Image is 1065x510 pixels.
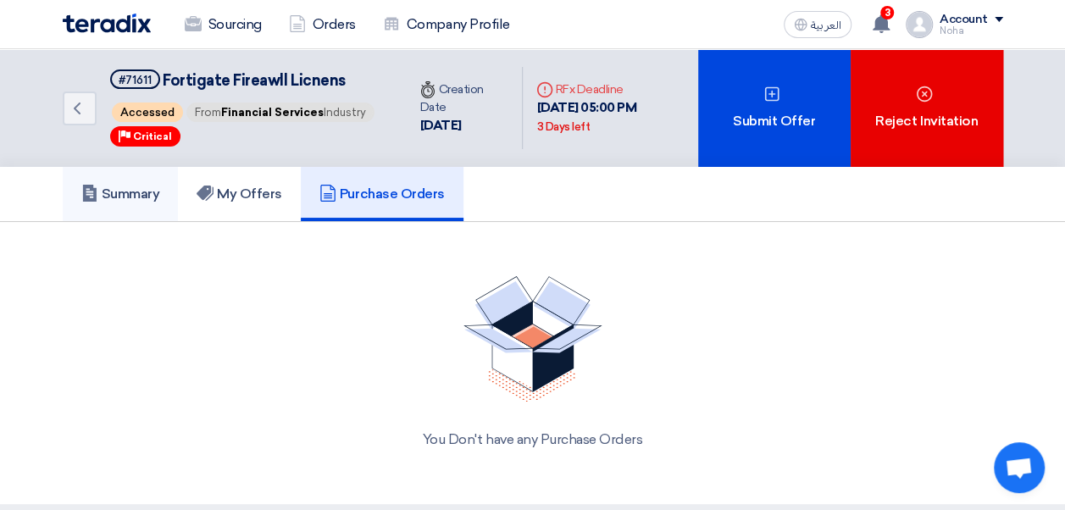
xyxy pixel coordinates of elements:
[536,80,684,98] div: RFx Deadline
[463,276,602,402] img: No Quotations Found!
[186,103,374,122] span: From Industry
[784,11,851,38] button: العربية
[419,116,508,136] div: [DATE]
[63,167,179,221] a: Summary
[119,75,152,86] div: #71611
[369,6,524,43] a: Company Profile
[221,106,324,119] span: Financial Services
[880,6,894,19] span: 3
[994,442,1045,493] div: Open chat
[171,6,275,43] a: Sourcing
[178,167,301,221] a: My Offers
[536,98,684,136] div: [DATE] 05:00 PM
[940,13,988,27] div: Account
[851,49,1003,167] div: Reject Invitation
[319,186,445,202] h5: Purchase Orders
[197,186,282,202] h5: My Offers
[811,19,841,31] span: العربية
[536,119,590,136] div: 3 Days left
[275,6,369,43] a: Orders
[698,49,851,167] div: Submit Offer
[940,26,1003,36] div: Noha
[81,186,160,202] h5: Summary
[163,71,346,90] span: Fortigate Fireawll Licnens
[112,103,183,122] span: Accessed
[83,430,983,450] div: You Don't have any Purchase Orders
[906,11,933,38] img: profile_test.png
[63,14,151,33] img: Teradix logo
[301,167,463,221] a: Purchase Orders
[133,130,172,142] span: Critical
[419,80,508,116] div: Creation Date
[110,69,376,91] h5: Fortigate Fireawll Licnens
